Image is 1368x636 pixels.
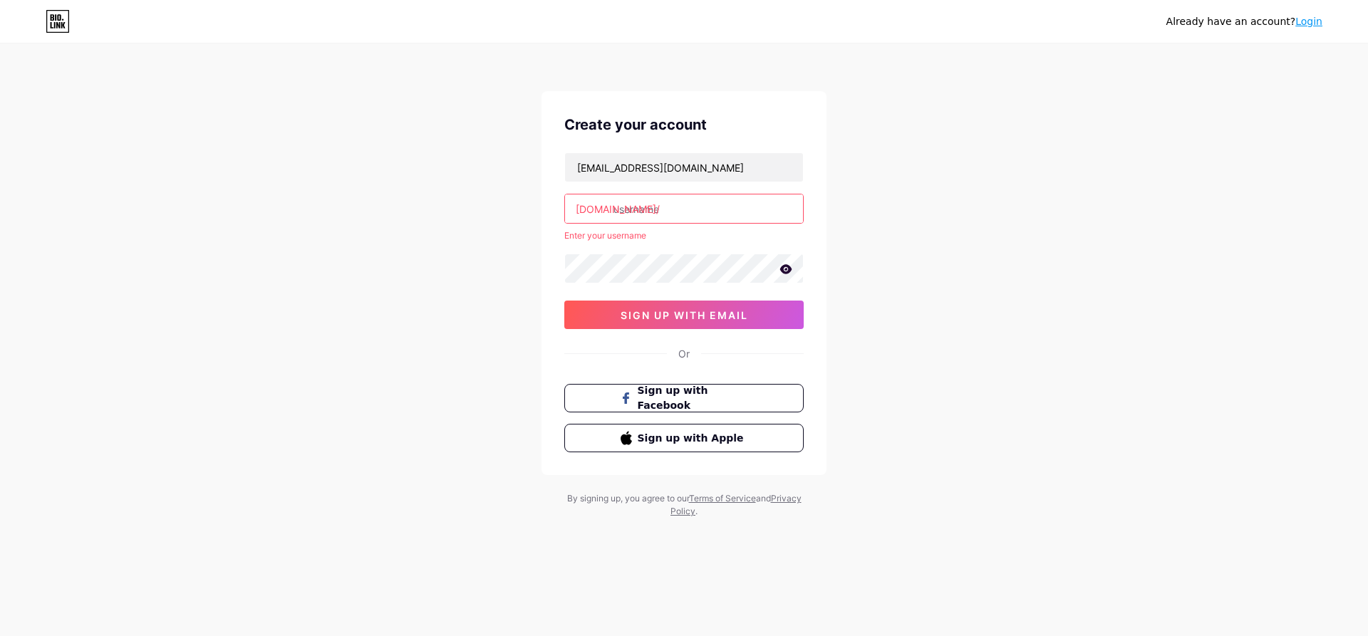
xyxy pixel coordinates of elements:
[564,424,804,452] button: Sign up with Apple
[638,383,748,413] span: Sign up with Facebook
[564,229,804,242] div: Enter your username
[564,384,804,412] button: Sign up with Facebook
[576,202,660,217] div: [DOMAIN_NAME]/
[621,309,748,321] span: sign up with email
[563,492,805,518] div: By signing up, you agree to our and .
[564,114,804,135] div: Create your account
[638,431,748,446] span: Sign up with Apple
[1295,16,1322,27] a: Login
[564,301,804,329] button: sign up with email
[1166,14,1322,29] div: Already have an account?
[678,346,690,361] div: Or
[565,194,803,223] input: username
[689,493,756,504] a: Terms of Service
[565,153,803,182] input: Email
